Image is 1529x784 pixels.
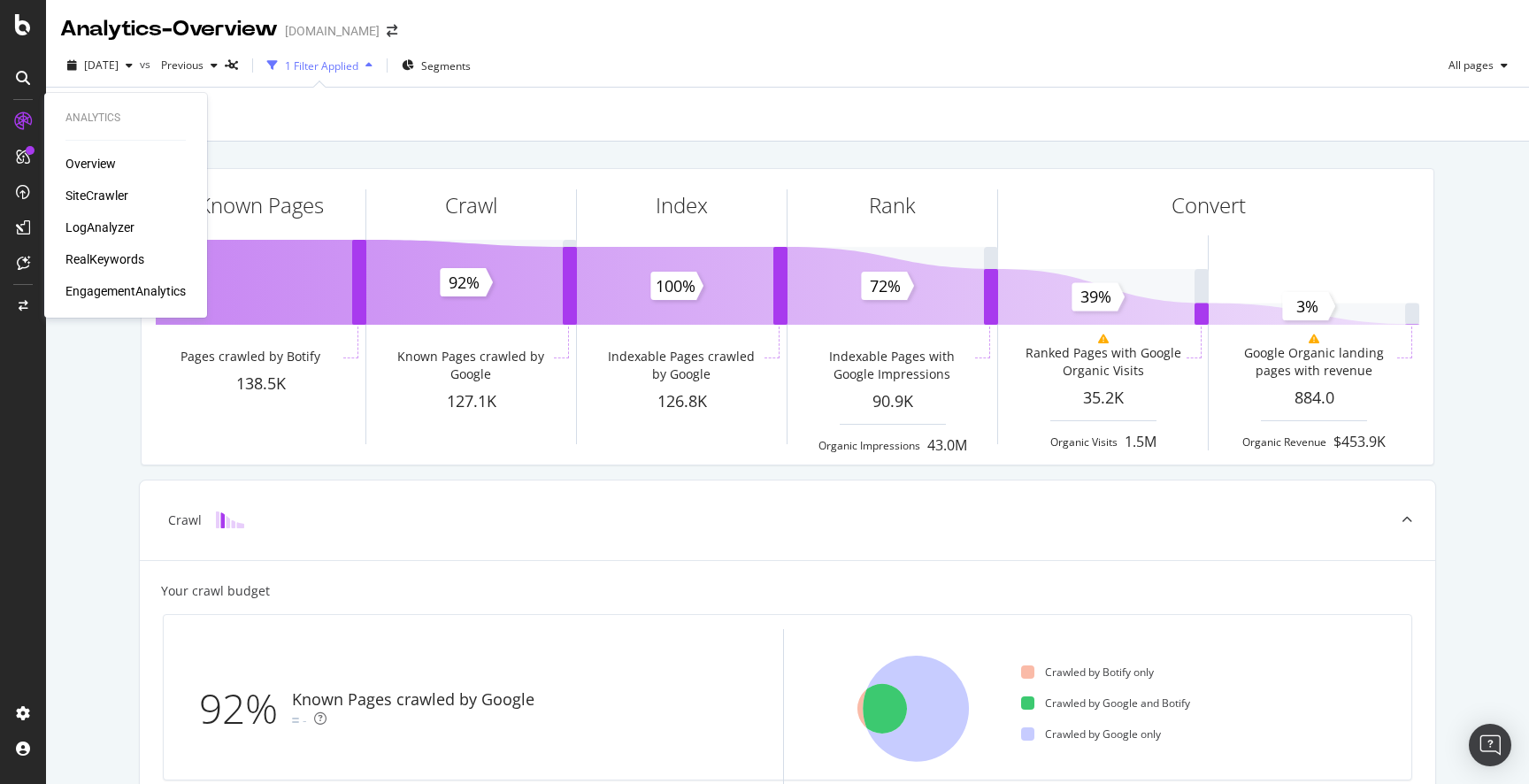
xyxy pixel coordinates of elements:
div: Analytics [65,111,186,126]
div: Known Pages crawled by Google [391,348,549,383]
div: 1 Filter Applied [285,58,358,73]
span: 2025 Sep. 21st [84,58,119,73]
div: Your crawl budget [161,582,270,600]
div: Indexable Pages with Google Impressions [812,348,971,383]
button: All pages [1441,51,1515,80]
div: Crawled by Google only [1021,726,1161,742]
div: Pages crawled by Botify [181,348,320,365]
div: Crawl [445,190,497,220]
button: Segments [395,51,478,80]
div: Crawled by Botify only [1021,665,1154,680]
div: Indexable Pages crawled by Google [602,348,760,383]
div: 92% [199,680,292,738]
img: block-icon [216,511,244,528]
div: 138.5K [156,373,365,396]
button: 1 Filter Applied [260,51,380,80]
div: 126.8K [577,390,787,413]
button: Previous [154,51,225,80]
span: Previous [154,58,204,73]
div: Rank [869,190,916,220]
div: 127.1K [366,390,576,413]
div: Known Pages crawled by Google [292,688,534,711]
div: Known Pages [198,190,324,220]
a: SiteCrawler [65,187,128,204]
a: RealKeywords [65,250,144,268]
a: Overview [65,155,116,173]
img: Equal [292,718,299,723]
div: Organic Impressions [818,438,920,453]
div: arrow-right-arrow-left [387,25,397,37]
div: - [303,711,307,729]
div: Analytics - Overview [60,14,278,44]
div: Crawl [168,511,202,529]
button: [DATE] [60,51,140,80]
div: [DOMAIN_NAME] [285,22,380,40]
a: LogAnalyzer [65,219,134,236]
span: Segments [421,58,471,73]
span: vs [140,57,154,72]
span: All pages [1441,58,1494,73]
div: Crawled by Google and Botify [1021,696,1190,711]
div: Index [656,190,708,220]
a: EngagementAnalytics [65,282,186,300]
div: 90.9K [788,390,997,413]
div: 43.0M [927,435,967,456]
div: Open Intercom Messenger [1469,724,1511,766]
